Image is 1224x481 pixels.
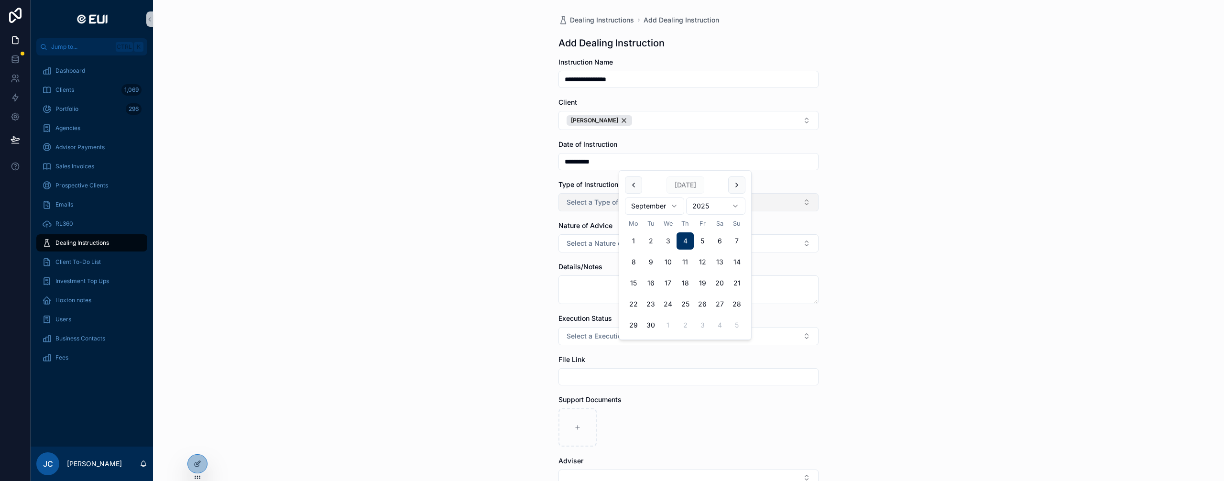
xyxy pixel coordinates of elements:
[625,253,642,271] button: Monday, 8 September 2025
[55,335,105,342] span: Business Contacts
[728,317,745,334] button: Sunday, 5 October 2025
[55,258,101,266] span: Client To-Do List
[659,274,677,292] button: Wednesday, 17 September 2025
[36,62,147,79] a: Dashboard
[659,253,677,271] button: Wednesday, 10 September 2025
[625,274,642,292] button: Monday, 15 September 2025
[55,239,109,247] span: Dealing Instructions
[36,253,147,271] a: Client To-Do List
[558,193,819,211] button: Select Button
[567,331,648,341] span: Select a Execution Status
[567,239,648,248] span: Select a Nature of Advice
[728,253,745,271] button: Sunday, 14 September 2025
[677,219,694,229] th: Thursday
[694,219,711,229] th: Friday
[55,296,91,304] span: Hoxton notes
[55,163,94,170] span: Sales Invoices
[570,15,634,25] span: Dealing Instructions
[55,86,74,94] span: Clients
[55,201,73,208] span: Emails
[677,253,694,271] button: Thursday, 11 September 2025
[55,277,109,285] span: Investment Top Ups
[642,232,659,250] button: Tuesday, 2 September 2025
[67,459,122,469] p: [PERSON_NAME]
[625,232,642,250] button: Monday, 1 September 2025
[51,43,112,51] span: Jump to...
[571,117,618,124] span: [PERSON_NAME]
[625,219,745,334] table: September 2025
[36,120,147,137] a: Agencies
[659,219,677,229] th: Wednesday
[642,295,659,313] button: Tuesday, 23 September 2025
[694,295,711,313] button: Friday, 26 September 2025
[36,215,147,232] a: RL360
[43,458,53,470] span: JC
[558,314,612,322] span: Execution Status
[36,139,147,156] a: Advisor Payments
[642,317,659,334] button: Tuesday, 30 September 2025
[558,111,819,130] button: Select Button
[36,100,147,118] a: Portfolio296
[625,317,642,334] button: Monday, 29 September 2025
[55,316,71,323] span: Users
[558,234,819,252] button: Select Button
[567,115,632,126] button: Unselect 1951
[36,273,147,290] a: Investment Top Ups
[558,355,585,363] span: File Link
[558,98,577,106] span: Client
[558,180,618,188] span: Type of Instruction
[558,395,622,404] span: Support Documents
[55,105,78,113] span: Portfolio
[642,274,659,292] button: Tuesday, 16 September 2025
[36,311,147,328] a: Users
[694,253,711,271] button: Friday, 12 September 2025
[677,274,694,292] button: Thursday, 18 September 2025
[36,349,147,366] a: Fees
[625,295,642,313] button: Monday, 22 September 2025
[728,232,745,250] button: Sunday, 7 September 2025
[558,327,819,345] button: Select Button
[711,295,728,313] button: Saturday, 27 September 2025
[711,253,728,271] button: Saturday, 13 September 2025
[36,330,147,347] a: Business Contacts
[36,81,147,98] a: Clients1,069
[558,36,665,50] h1: Add Dealing Instruction
[36,234,147,251] a: Dealing Instructions
[558,15,634,25] a: Dealing Instructions
[728,274,745,292] button: Sunday, 21 September 2025
[711,317,728,334] button: Saturday, 4 October 2025
[73,11,110,27] img: App logo
[558,457,583,465] span: Adviser
[36,38,147,55] button: Jump to...CtrlK
[644,15,719,25] a: Add Dealing Instruction
[55,124,80,132] span: Agencies
[728,219,745,229] th: Sunday
[728,295,745,313] button: Sunday, 28 September 2025
[659,295,677,313] button: Wednesday, 24 September 2025
[677,317,694,334] button: Thursday, 2 October 2025
[659,232,677,250] button: Wednesday, 3 September 2025
[711,274,728,292] button: Saturday, 20 September 2025
[55,182,108,189] span: Prospective Clients
[659,317,677,334] button: Wednesday, 1 October 2025
[55,354,68,361] span: Fees
[642,253,659,271] button: Tuesday, 9 September 2025
[36,177,147,194] a: Prospective Clients
[55,67,85,75] span: Dashboard
[558,221,612,230] span: Nature of Advice
[694,232,711,250] button: Friday, 5 September 2025
[36,158,147,175] a: Sales Invoices
[36,292,147,309] a: Hoxton notes
[558,140,617,148] span: Date of Instruction
[135,43,142,51] span: K
[677,295,694,313] button: Thursday, 25 September 2025
[558,58,613,66] span: Instruction Name
[558,262,602,271] span: Details/Notes
[116,42,133,52] span: Ctrl
[625,219,642,229] th: Monday
[567,197,654,207] span: Select a Type of Instruction
[126,103,142,115] div: 296
[677,232,694,250] button: Today, Thursday, 4 September 2025, selected
[711,232,728,250] button: Saturday, 6 September 2025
